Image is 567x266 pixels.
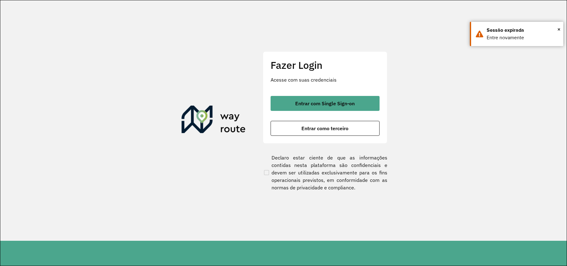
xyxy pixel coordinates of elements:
[301,126,348,131] span: Entrar como terceiro
[487,26,559,34] div: Sessão expirada
[271,59,380,71] h2: Fazer Login
[263,154,387,191] label: Declaro estar ciente de que as informações contidas nesta plataforma são confidenciais e devem se...
[557,25,560,34] span: ×
[271,121,380,136] button: button
[182,106,246,135] img: Roteirizador AmbevTech
[271,76,380,83] p: Acesse com suas credenciais
[487,34,559,41] div: Entre novamente
[271,96,380,111] button: button
[557,25,560,34] button: Close
[295,101,355,106] span: Entrar com Single Sign-on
